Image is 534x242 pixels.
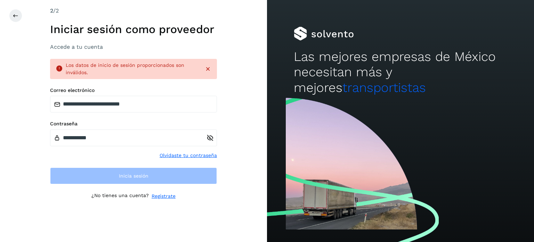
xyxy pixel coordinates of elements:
[50,7,53,14] span: 2
[50,23,217,36] h1: Iniciar sesión como proveedor
[50,44,217,50] h3: Accede a tu cuenta
[342,80,426,95] span: transportistas
[50,121,217,127] label: Contraseña
[294,49,507,95] h2: Las mejores empresas de México necesitan más y mejores
[91,193,149,200] p: ¿No tienes una cuenta?
[160,152,217,159] a: Olvidaste tu contraseña
[50,87,217,93] label: Correo electrónico
[66,62,199,76] div: Los datos de inicio de sesión proporcionados son inválidos.
[152,193,176,200] a: Regístrate
[50,167,217,184] button: Inicia sesión
[119,173,148,178] span: Inicia sesión
[81,208,186,235] iframe: reCAPTCHA
[50,7,217,15] div: /2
